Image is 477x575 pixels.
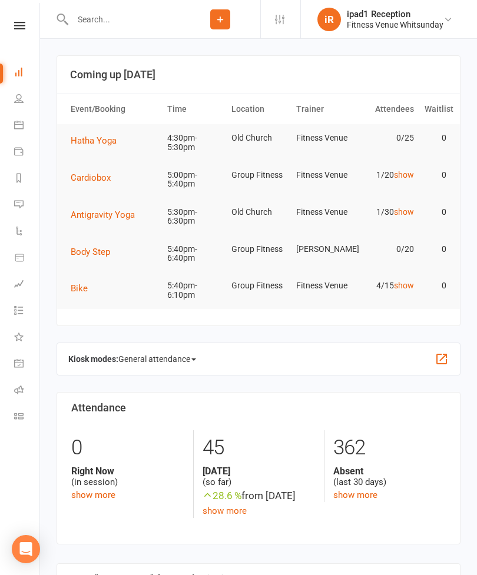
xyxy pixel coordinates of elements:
td: Fitness Venue [291,161,355,189]
td: 5:40pm-6:40pm [162,235,226,272]
td: Fitness Venue [291,198,355,226]
a: Roll call kiosk mode [14,378,41,404]
td: 0 [419,272,452,300]
td: Fitness Venue [291,272,355,300]
td: Old Church [226,198,290,226]
td: Fitness Venue [291,124,355,152]
span: General attendance [118,350,196,368]
td: 1/30 [355,198,419,226]
a: Product Sales [14,245,41,272]
button: Body Step [71,245,118,259]
span: Cardiobox [71,172,111,183]
th: Time [162,94,226,124]
a: Assessments [14,272,41,298]
td: Group Fitness [226,161,290,189]
th: Trainer [291,94,355,124]
th: Event/Booking [65,94,162,124]
div: Fitness Venue Whitsunday [347,19,443,30]
td: [PERSON_NAME] [291,235,355,263]
td: 5:30pm-6:30pm [162,198,226,235]
input: Search... [69,11,180,28]
a: General attendance kiosk mode [14,351,41,378]
span: Body Step [71,247,110,257]
td: 1/20 [355,161,419,189]
td: 0 [419,161,452,189]
a: Dashboard [14,60,41,87]
th: Attendees [355,94,419,124]
div: 0 [71,430,184,466]
button: Hatha Yoga [71,134,125,148]
td: Old Church [226,124,290,152]
button: Antigravity Yoga [71,208,143,222]
strong: Kiosk modes: [68,354,118,364]
td: 4/15 [355,272,419,300]
a: show [394,207,414,217]
a: show more [333,490,377,500]
strong: [DATE] [203,466,315,477]
a: show [394,170,414,180]
div: (in session) [71,466,184,488]
h3: Coming up [DATE] [70,69,447,81]
strong: Right Now [71,466,184,477]
th: Location [226,94,290,124]
th: Waitlist [419,94,452,124]
span: Bike [71,283,88,294]
td: 4:30pm-5:30pm [162,124,226,161]
a: show more [203,506,247,516]
a: Calendar [14,113,41,139]
a: What's New [14,325,41,351]
span: Hatha Yoga [71,135,117,146]
td: Group Fitness [226,235,290,263]
td: 0/25 [355,124,419,152]
td: 0 [419,198,452,226]
a: show [394,281,414,290]
button: Cardiobox [71,171,119,185]
a: People [14,87,41,113]
span: Antigravity Yoga [71,210,135,220]
div: 45 [203,430,315,466]
div: iR [317,8,341,31]
div: Open Intercom Messenger [12,535,40,563]
strong: Absent [333,466,446,477]
div: from [DATE] [203,488,315,504]
td: 5:40pm-6:10pm [162,272,226,309]
td: 0/20 [355,235,419,263]
div: 362 [333,430,446,466]
h3: Attendance [71,402,446,414]
div: ipad1 Reception [347,9,443,19]
div: (so far) [203,466,315,488]
td: 0 [419,235,452,263]
td: Group Fitness [226,272,290,300]
a: Payments [14,139,41,166]
td: 5:00pm-5:40pm [162,161,226,198]
a: Class kiosk mode [14,404,41,431]
a: Reports [14,166,41,192]
button: Bike [71,281,96,295]
span: 28.6 % [203,490,241,501]
td: 0 [419,124,452,152]
a: show more [71,490,115,500]
div: (last 30 days) [333,466,446,488]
